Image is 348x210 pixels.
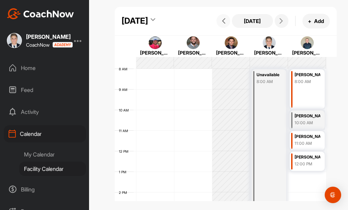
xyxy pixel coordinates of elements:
[295,112,320,120] div: [PERSON_NAME]
[26,34,71,39] div: [PERSON_NAME]
[292,49,322,56] div: [PERSON_NAME]
[115,67,134,71] div: 8 AM
[295,71,320,79] div: [PERSON_NAME]
[4,81,86,98] div: Feed
[308,17,311,25] span: +
[115,149,135,153] div: 12 PM
[4,181,86,198] div: Billing
[302,14,330,28] button: +Add
[115,108,136,112] div: 10 AM
[257,71,282,79] div: Unavailable
[295,79,320,85] div: 8:00 AM
[257,79,282,85] div: 8:00 AM
[295,140,320,147] div: 11:00 AM
[140,49,170,56] div: [PERSON_NAME]
[52,42,73,48] img: CoachNow acadmey
[149,36,162,49] img: square_9de061d6d216f85176413a4038b1c8a0.jpg
[295,153,320,161] div: [PERSON_NAME]
[254,49,284,56] div: [PERSON_NAME]
[115,129,135,133] div: 11 AM
[115,170,133,174] div: 1 PM
[325,187,341,203] div: Open Intercom Messenger
[115,190,134,195] div: 2 PM
[232,14,273,28] button: [DATE]
[216,49,246,56] div: [PERSON_NAME]
[122,15,148,27] div: [DATE]
[26,42,71,48] div: CoachNow
[7,33,22,48] img: square_5655668bab340f5d2fc6d47aa9a06802.jpg
[178,49,208,56] div: [PERSON_NAME]
[301,36,314,49] img: square_8581b8aa0842d620248e446ce57d3560.jpg
[295,133,320,141] div: [PERSON_NAME]
[295,161,320,167] div: 12:00 PM
[187,36,200,49] img: square_dd19070ba77842c53bc35ea2bd41fb5a.jpg
[19,147,86,162] div: My Calendar
[295,120,320,126] div: 10:00 AM
[4,59,86,77] div: Home
[7,8,74,19] img: CoachNow
[115,87,134,92] div: 9 AM
[4,125,86,142] div: Calendar
[225,36,238,49] img: square_c70331c4b81254e576b927df7b6c3222.jpg
[4,103,86,120] div: Activity
[19,162,86,176] div: Facility Calendar
[263,36,276,49] img: square_5655668bab340f5d2fc6d47aa9a06802.jpg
